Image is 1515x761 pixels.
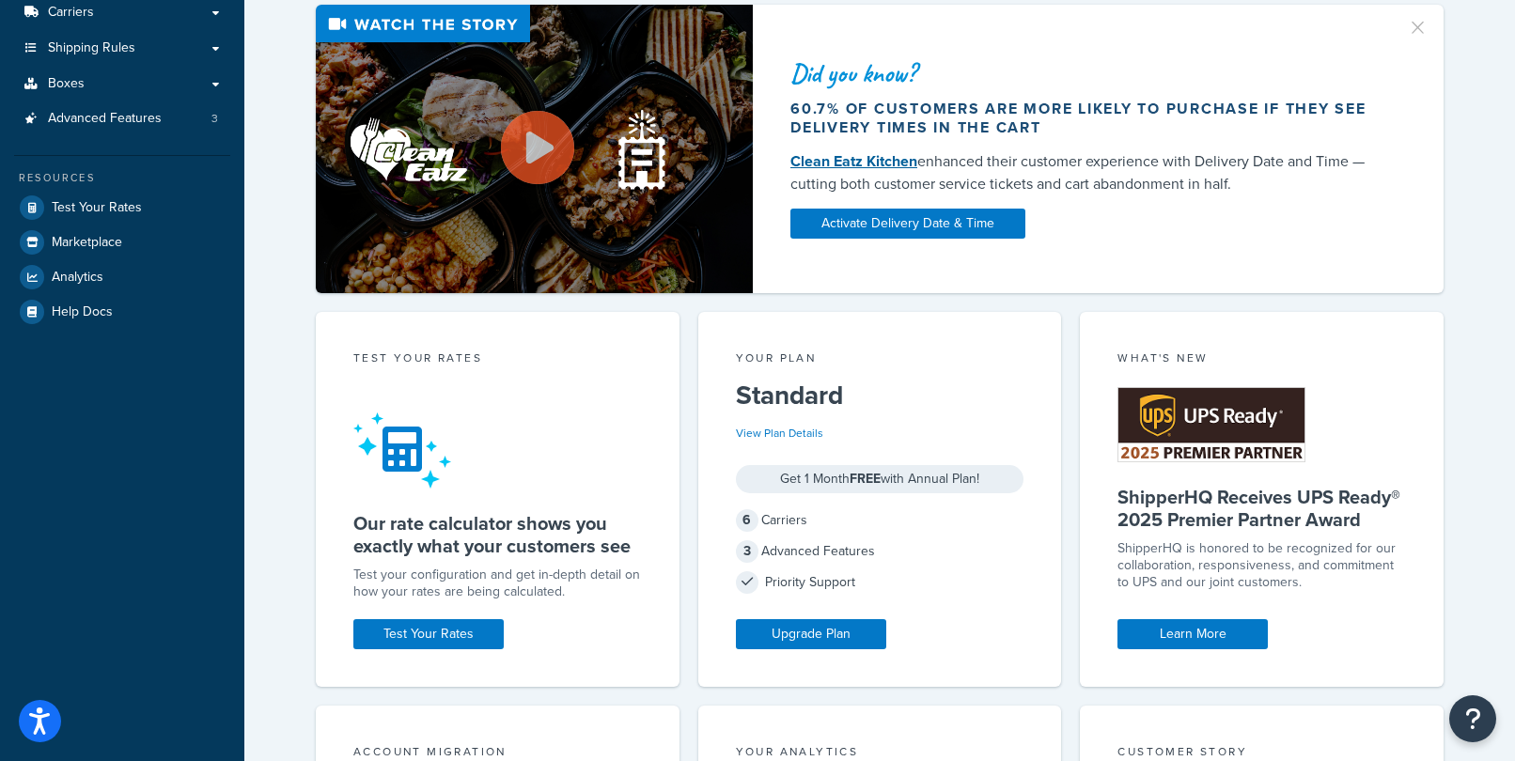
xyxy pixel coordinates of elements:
[736,507,1024,534] div: Carriers
[1117,540,1406,591] p: ShipperHQ is honored to be recognized for our collaboration, responsiveness, and commitment to UP...
[353,567,642,600] div: Test your configuration and get in-depth detail on how your rates are being calculated.
[52,235,122,251] span: Marketplace
[112,52,264,89] span: Ship to Store
[52,304,113,320] span: Help Docs
[113,91,264,118] span: Advanced Feature
[353,619,504,649] a: Test Your Rates
[316,5,753,293] img: Video thumbnail
[736,538,1024,565] div: Advanced Features
[48,76,85,92] span: Boxes
[736,349,1024,371] div: Your Plan
[52,200,142,216] span: Test Your Rates
[790,100,1384,137] div: 60.7% of customers are more likely to purchase if they see delivery times in the cart
[48,40,135,56] span: Shipping Rules
[14,101,230,136] a: Advanced Features3
[211,111,218,127] span: 3
[850,469,881,489] strong: FREE
[14,170,230,186] div: Resources
[790,60,1384,86] div: Did you know?
[48,5,94,21] span: Carriers
[736,540,758,563] span: 3
[1117,486,1406,531] h5: ShipperHQ Receives UPS Ready® 2025 Premier Partner Award
[14,225,230,259] a: Marketplace
[736,509,758,532] span: 6
[736,380,1024,411] h5: Standard
[14,295,230,329] a: Help Docs
[790,150,1384,195] div: enhanced their customer experience with Delivery Date and Time — cutting both customer service ti...
[14,101,230,136] li: Advanced Features
[1117,619,1268,649] a: Learn More
[14,191,230,225] a: Test Your Rates
[14,31,230,66] a: Shipping Rules
[353,349,642,371] div: Test your rates
[353,512,642,557] h5: Our rate calculator shows you exactly what your customers see
[1449,695,1496,742] button: Open Resource Center
[59,141,318,259] span: Now you can show accurate shipping rates at checkout when delivering to stores, FFLs, or pickup l...
[736,619,886,649] a: Upgrade Plan
[790,150,917,172] a: Clean Eatz Kitchen
[736,425,823,442] a: View Plan Details
[52,270,103,286] span: Analytics
[48,111,162,127] span: Advanced Features
[736,465,1024,493] div: Get 1 Month with Annual Plan!
[14,67,230,101] a: Boxes
[136,279,241,315] a: Learn More
[790,209,1025,239] a: Activate Delivery Date & Time
[1117,349,1406,371] div: What's New
[14,260,230,294] a: Analytics
[736,569,1024,596] div: Priority Support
